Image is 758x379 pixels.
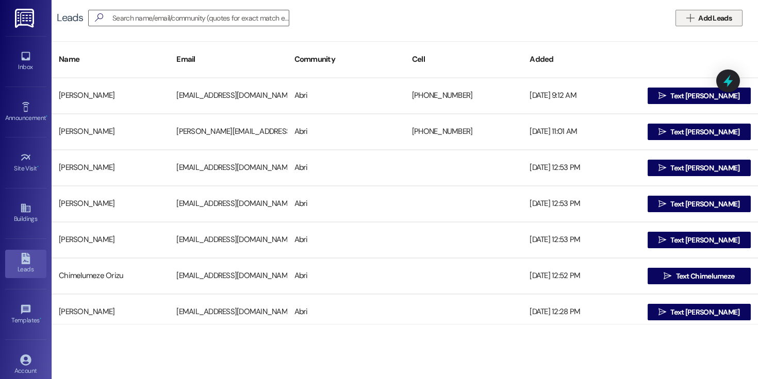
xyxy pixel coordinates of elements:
[648,160,751,176] button: Text [PERSON_NAME]
[287,266,405,286] div: Abri
[169,194,287,214] div: [EMAIL_ADDRESS][DOMAIN_NAME]
[52,266,169,286] div: Chimelumeze Orizu
[522,194,640,214] div: [DATE] 12:53 PM
[648,268,751,284] button: Text Chimelumeze
[405,85,522,106] div: [PHONE_NUMBER]
[287,85,405,106] div: Abri
[57,12,83,23] div: Leads
[648,196,751,212] button: Text [PERSON_NAME]
[287,122,405,142] div: Abri
[287,47,405,72] div: Community
[658,308,666,316] i: 
[405,47,522,72] div: Cell
[52,158,169,178] div: [PERSON_NAME]
[52,194,169,214] div: [PERSON_NAME]
[664,272,671,280] i: 
[52,302,169,322] div: [PERSON_NAME]
[658,128,666,136] i: 
[522,85,640,106] div: [DATE] 9:12 AM
[648,304,751,320] button: Text [PERSON_NAME]
[648,124,751,140] button: Text [PERSON_NAME]
[287,302,405,322] div: Abri
[52,230,169,250] div: [PERSON_NAME]
[658,164,666,172] i: 
[15,9,36,28] img: ResiDesk Logo
[40,315,41,322] span: •
[169,158,287,178] div: [EMAIL_ADDRESS][DOMAIN_NAME]
[675,10,743,26] button: Add Leads
[91,12,107,23] i: 
[522,266,640,286] div: [DATE] 12:52 PM
[5,351,46,379] a: Account
[169,302,287,322] div: [EMAIL_ADDRESS][DOMAIN_NAME]
[287,158,405,178] div: Abri
[670,163,739,174] span: Text [PERSON_NAME]
[670,235,739,246] span: Text [PERSON_NAME]
[169,230,287,250] div: [EMAIL_ADDRESS][DOMAIN_NAME]
[405,122,522,142] div: [PHONE_NUMBER]
[5,301,46,329] a: Templates •
[670,307,739,318] span: Text [PERSON_NAME]
[676,271,735,282] span: Text Chimelumeze
[670,199,739,210] span: Text [PERSON_NAME]
[5,149,46,177] a: Site Visit •
[5,47,46,75] a: Inbox
[5,250,46,278] a: Leads
[169,85,287,106] div: [EMAIL_ADDRESS][DOMAIN_NAME]
[52,85,169,106] div: [PERSON_NAME]
[670,127,739,137] span: Text [PERSON_NAME]
[5,199,46,227] a: Buildings
[522,302,640,322] div: [DATE] 12:28 PM
[287,230,405,250] div: Abri
[169,47,287,72] div: Email
[522,158,640,178] div: [DATE] 12:53 PM
[658,92,666,100] i: 
[658,236,666,244] i: 
[522,47,640,72] div: Added
[37,163,39,170] span: •
[169,122,287,142] div: [PERSON_NAME][EMAIL_ADDRESS][DOMAIN_NAME]
[52,122,169,142] div: [PERSON_NAME]
[522,230,640,250] div: [DATE] 12:53 PM
[46,113,47,120] span: •
[670,91,739,101] span: Text [PERSON_NAME]
[648,88,751,104] button: Text [PERSON_NAME]
[698,13,732,24] span: Add Leads
[287,194,405,214] div: Abri
[52,47,169,72] div: Name
[648,232,751,248] button: Text [PERSON_NAME]
[686,14,694,22] i: 
[112,11,289,25] input: Search name/email/community (quotes for exact match e.g. "John Smith")
[522,122,640,142] div: [DATE] 11:01 AM
[658,200,666,208] i: 
[169,266,287,286] div: [EMAIL_ADDRESS][DOMAIN_NAME]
